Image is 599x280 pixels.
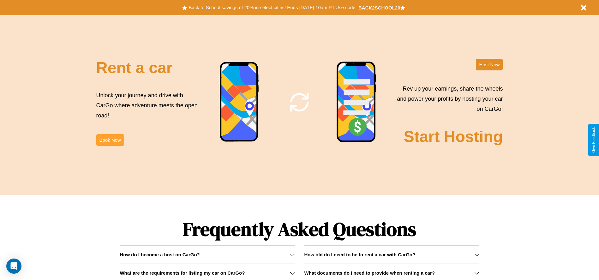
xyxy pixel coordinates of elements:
[393,84,503,114] p: Rev up your earnings, share the wheels and power your profits by hosting your car on CarGo!
[120,213,479,245] h1: Frequently Asked Questions
[96,90,200,121] p: Unlock your journey and drive with CarGo where adventure meets the open road!
[336,61,377,143] img: phone
[6,259,21,274] div: Open Intercom Messenger
[120,252,200,257] h3: How do I become a host on CarGo?
[120,270,245,276] h3: What are the requirements for listing my car on CarGo?
[96,134,124,146] button: Book Now
[358,5,400,10] b: BACK2SCHOOL20
[304,252,416,257] h3: How old do I need to be to rent a car with CarGo?
[476,59,503,70] button: Host Now
[96,59,173,77] h2: Rent a car
[187,3,358,12] button: Back to School savings of 20% in select cities! Ends [DATE] 10am PT.Use code:
[591,127,596,153] div: Give Feedback
[404,128,503,146] h2: Start Hosting
[304,270,435,276] h3: What documents do I need to provide when renting a car?
[219,62,259,143] img: phone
